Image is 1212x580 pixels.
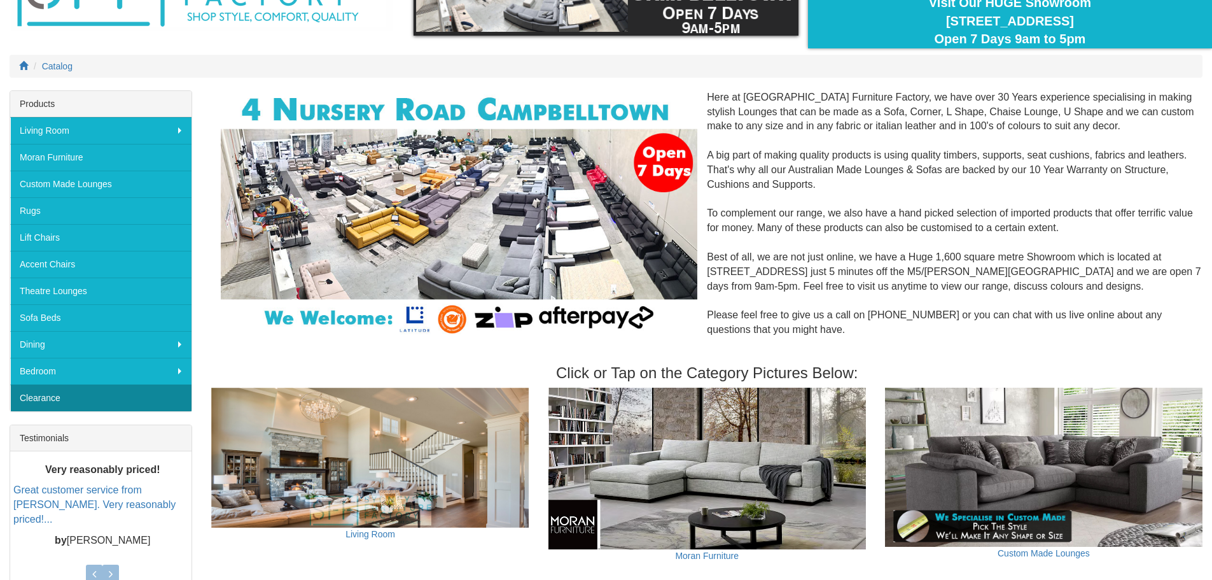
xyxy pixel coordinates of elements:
p: [PERSON_NAME] [13,534,192,548]
div: Testimonials [10,425,192,451]
a: Sofa Beds [10,304,192,331]
a: Living Room [345,529,395,539]
img: Corner Modular Lounges [221,90,697,338]
b: by [55,535,67,546]
b: Very reasonably priced! [45,464,160,475]
a: Accent Chairs [10,251,192,278]
h3: Click or Tap on the Category Pictures Below: [211,365,1202,381]
a: Clearance [10,385,192,411]
a: Bedroom [10,358,192,385]
a: Lift Chairs [10,224,192,251]
img: Moran Furniture [548,388,866,549]
a: Catalog [42,61,73,71]
div: Here at [GEOGRAPHIC_DATA] Furniture Factory, we have over 30 Years experience specialising in mak... [211,90,1202,352]
a: Living Room [10,117,192,144]
a: Rugs [10,197,192,224]
a: Custom Made Lounges [10,171,192,197]
a: Theatre Lounges [10,278,192,304]
a: Custom Made Lounges [998,548,1090,558]
div: Products [10,91,192,117]
a: Dining [10,331,192,358]
a: Moran Furniture [675,551,739,561]
img: Living Room [211,388,529,528]
a: Moran Furniture [10,144,192,171]
img: Custom Made Lounges [885,388,1202,547]
a: Great customer service from [PERSON_NAME]. Very reasonably priced!... [13,485,176,525]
